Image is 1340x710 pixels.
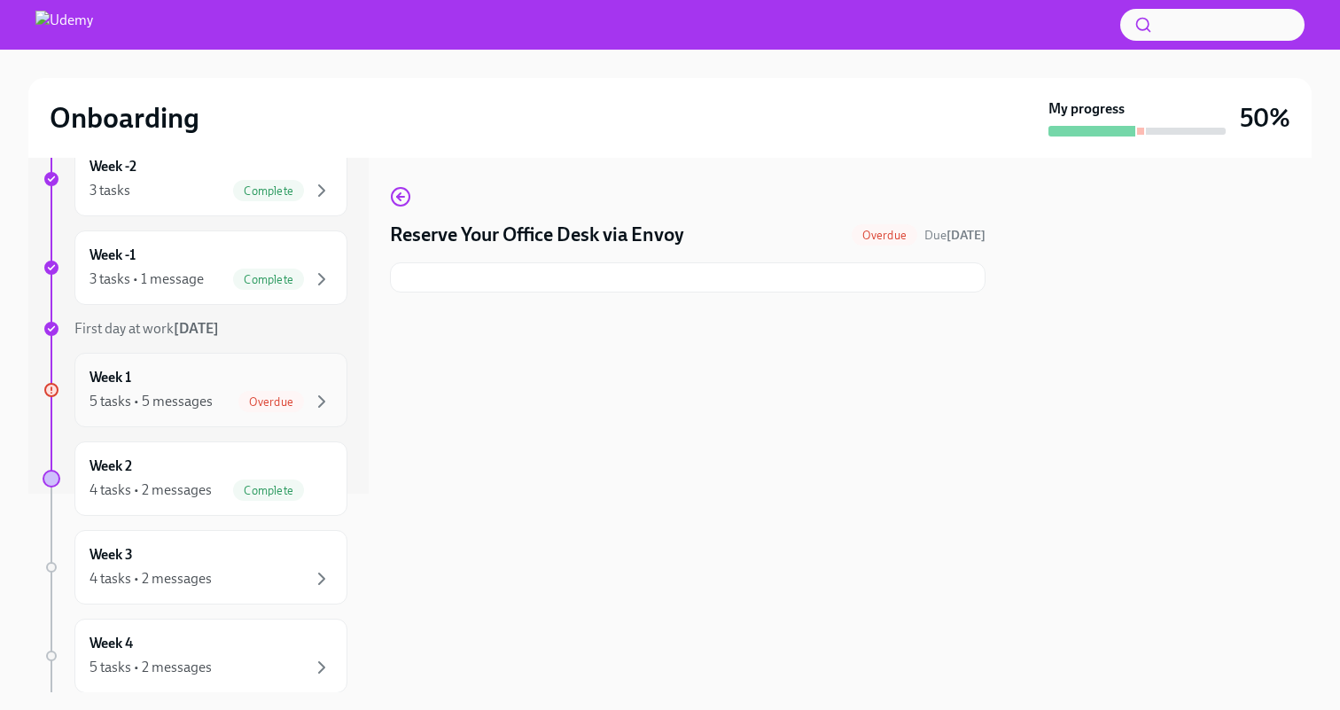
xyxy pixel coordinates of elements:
span: Overdue [238,395,304,409]
a: Week 34 tasks • 2 messages [43,530,347,605]
span: Complete [233,184,304,198]
strong: My progress [1048,99,1125,119]
h6: Week -1 [90,246,136,265]
a: Week -13 tasks • 1 messageComplete [43,230,347,305]
span: First day at work [74,320,219,337]
h6: Week 2 [90,456,132,476]
div: 3 tasks • 1 message [90,269,204,289]
h4: Reserve Your Office Desk via Envoy [390,222,684,248]
a: Week 45 tasks • 2 messages [43,619,347,693]
div: 5 tasks • 2 messages [90,658,212,677]
h6: Week 4 [90,634,133,653]
h3: 50% [1240,102,1290,134]
span: Due [924,228,986,243]
span: August 30th, 2025 13:00 [924,227,986,244]
a: Week -23 tasksComplete [43,142,347,216]
h6: Week 1 [90,368,131,387]
h6: Week -2 [90,157,136,176]
span: Complete [233,484,304,497]
strong: [DATE] [174,320,219,337]
strong: [DATE] [947,228,986,243]
a: Week 24 tasks • 2 messagesComplete [43,441,347,516]
div: 4 tasks • 2 messages [90,480,212,500]
a: First day at work[DATE] [43,319,347,339]
div: 3 tasks [90,181,130,200]
div: 5 tasks • 5 messages [90,392,213,411]
span: Complete [233,273,304,286]
h6: Week 3 [90,545,133,565]
h2: Onboarding [50,100,199,136]
a: Week 15 tasks • 5 messagesOverdue [43,353,347,427]
img: Udemy [35,11,93,39]
span: Overdue [852,229,917,242]
div: 4 tasks • 2 messages [90,569,212,589]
